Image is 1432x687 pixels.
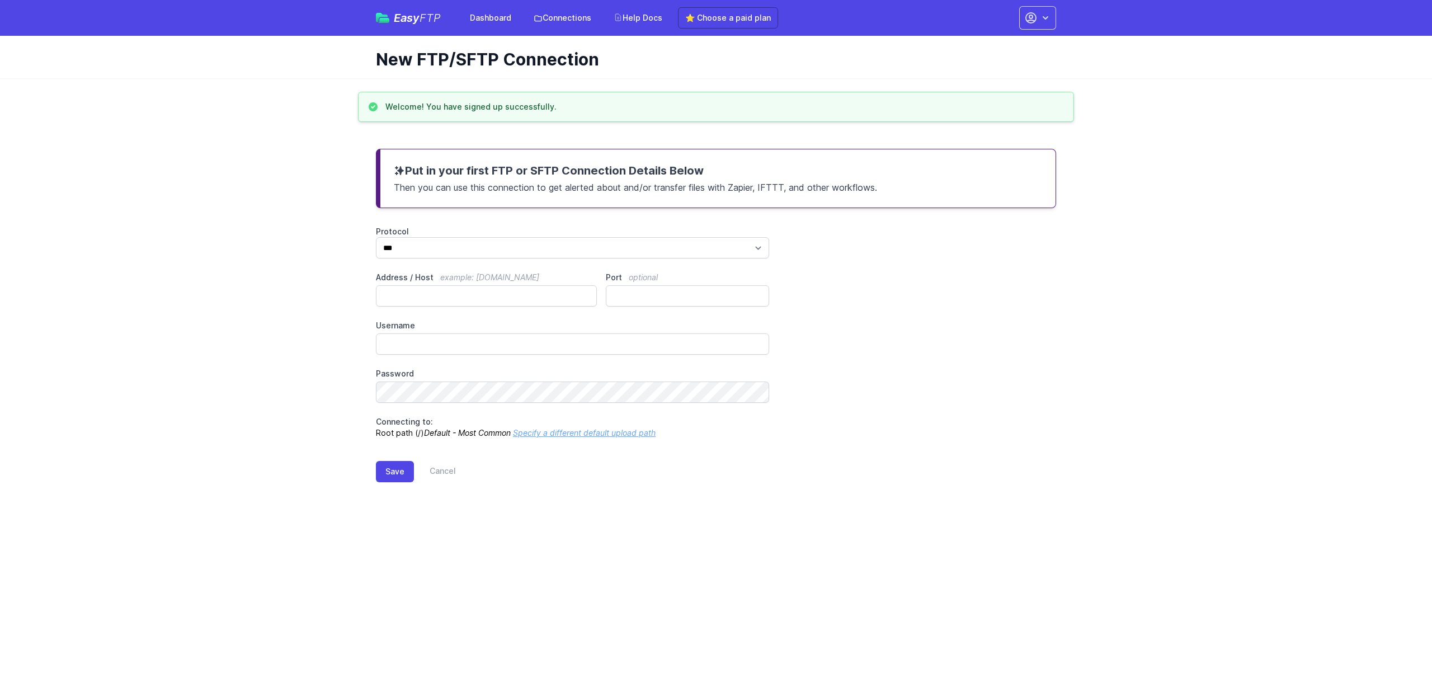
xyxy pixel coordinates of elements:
a: Cancel [414,461,456,482]
label: Username [376,320,769,331]
a: ⭐ Choose a paid plan [678,7,778,29]
span: Easy [394,12,441,23]
span: example: [DOMAIN_NAME] [440,272,539,282]
span: optional [629,272,658,282]
a: Specify a different default upload path [513,428,656,437]
h3: Put in your first FTP or SFTP Connection Details Below [394,163,1042,178]
span: FTP [420,11,441,25]
i: Default - Most Common [424,428,511,437]
p: Then you can use this connection to get alerted about and/or transfer files with Zapier, IFTTT, a... [394,178,1042,194]
a: Dashboard [463,8,518,28]
label: Address / Host [376,272,597,283]
button: Save [376,461,414,482]
h1: New FTP/SFTP Connection [376,49,1047,69]
img: easyftp_logo.png [376,13,389,23]
label: Protocol [376,226,769,237]
label: Password [376,368,769,379]
h3: Welcome! You have signed up successfully. [385,101,557,112]
label: Port [606,272,769,283]
span: Connecting to: [376,417,433,426]
a: EasyFTP [376,12,441,23]
p: Root path (/) [376,416,769,439]
a: Connections [527,8,598,28]
a: Help Docs [607,8,669,28]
